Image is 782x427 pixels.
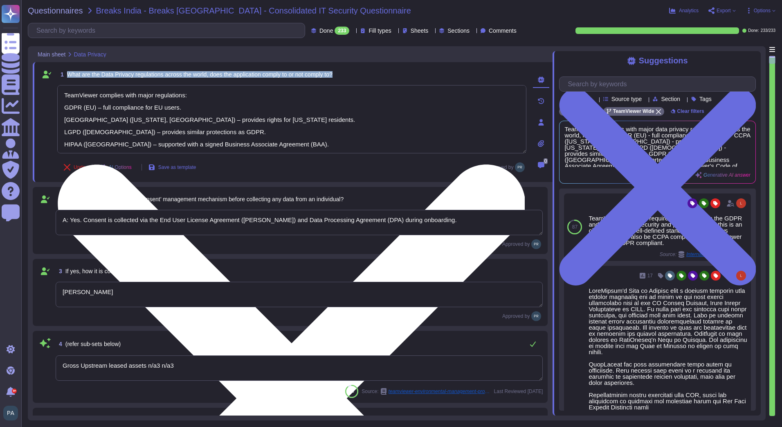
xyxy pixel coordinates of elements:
span: Data Privacy [74,52,106,57]
div: 9+ [12,389,17,393]
img: user [3,406,18,420]
span: 87 [572,225,578,229]
span: 1 [57,72,64,77]
span: Done [319,28,333,34]
input: Search by keywords [564,77,755,91]
span: 0 [544,158,548,164]
img: user [531,311,541,321]
button: user [2,404,24,422]
span: Main sheet [38,52,65,57]
span: 3 [56,268,62,274]
span: Breaks India - Breaks [GEOGRAPHIC_DATA] - Consolidated IT Security Questionnaire [96,7,411,15]
span: Questionnaires [28,7,83,15]
span: Analytics [679,8,699,13]
span: 2 [56,196,62,202]
span: Export [717,8,731,13]
img: user [736,198,746,208]
img: user [736,271,746,281]
span: Sheets [411,28,429,34]
div: 233 [335,27,349,35]
span: Fill types [369,28,391,34]
textarea: A: Yes. Consent is collected via the End User License Agreement ([PERSON_NAME]) and Data Processi... [56,210,543,235]
span: What are the Data Privacy regulations across the world, does the application comply to or not com... [67,71,333,78]
span: Sections [447,28,470,34]
textarea: TeamViewer complies with major regulations: GDPR (EU) – full compliance for EU users. [GEOGRAPHIC... [57,85,526,153]
img: user [531,239,541,249]
img: user [515,162,525,172]
button: Analytics [669,7,699,14]
textarea: Gross Upstream leased assets n/a3 n/a3 [56,355,543,381]
span: 233 / 233 [761,29,775,33]
input: Search by keywords [32,23,305,38]
span: 88 [350,389,354,393]
span: 4 [56,341,62,347]
textarea: [PERSON_NAME] [56,282,543,307]
span: Done: [748,29,759,33]
span: Options [754,8,771,13]
span: Comments [489,28,517,34]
